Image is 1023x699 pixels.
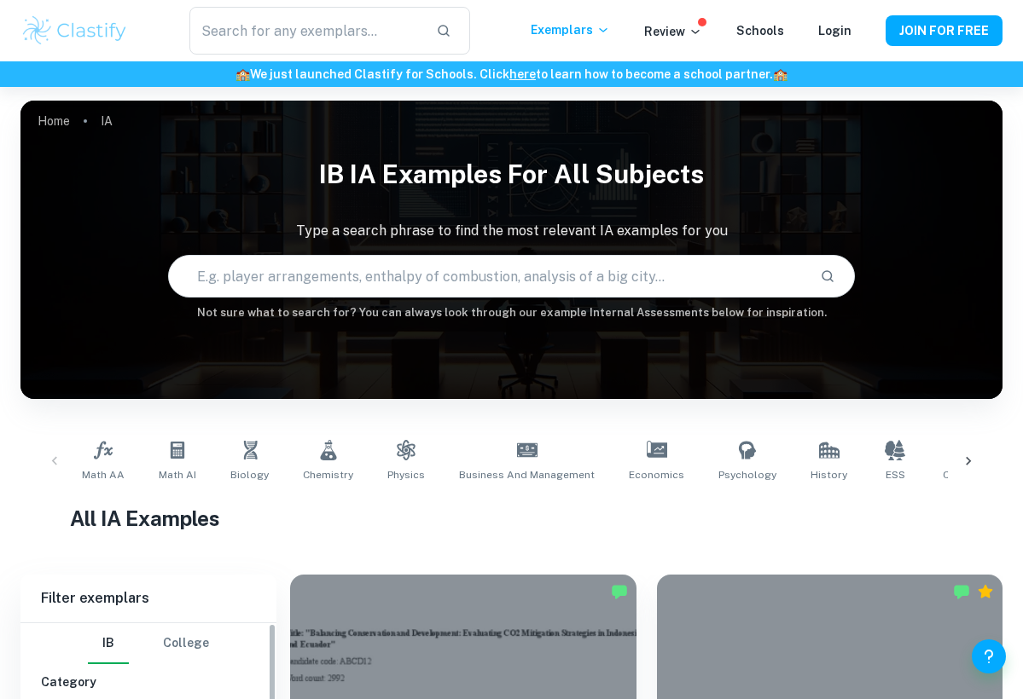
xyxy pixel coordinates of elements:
[972,639,1006,673] button: Help and Feedback
[82,467,125,482] span: Math AA
[387,467,425,482] span: Physics
[70,503,954,534] h1: All IA Examples
[811,467,847,482] span: History
[163,623,209,664] button: College
[235,67,250,81] span: 🏫
[101,112,113,130] p: IA
[169,252,807,300] input: E.g. player arrangements, enthalpy of combustion, analysis of a big city...
[736,24,784,38] a: Schools
[3,65,1020,84] h6: We just launched Clastify for Schools. Click to learn how to become a school partner.
[459,467,595,482] span: Business and Management
[644,22,702,41] p: Review
[718,467,776,482] span: Psychology
[20,148,1003,200] h1: IB IA examples for all subjects
[629,467,684,482] span: Economics
[189,7,423,55] input: Search for any exemplars...
[813,262,842,291] button: Search
[531,20,610,39] p: Exemplars
[20,14,129,48] img: Clastify logo
[88,623,209,664] div: Filter type choice
[509,67,536,81] a: here
[41,673,256,691] h6: Category
[886,15,1003,46] button: JOIN FOR FREE
[886,467,905,482] span: ESS
[20,575,276,622] h6: Filter exemplars
[88,623,129,664] button: IB
[159,467,196,482] span: Math AI
[611,583,628,600] img: Marked
[38,109,70,133] a: Home
[953,583,970,600] img: Marked
[773,67,788,81] span: 🏫
[977,583,994,600] div: Premium
[303,467,353,482] span: Chemistry
[230,467,269,482] span: Biology
[818,24,852,38] a: Login
[20,304,1003,321] h6: Not sure what to search for? You can always look through our example Internal Assessments below f...
[20,221,1003,241] p: Type a search phrase to find the most relevant IA examples for you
